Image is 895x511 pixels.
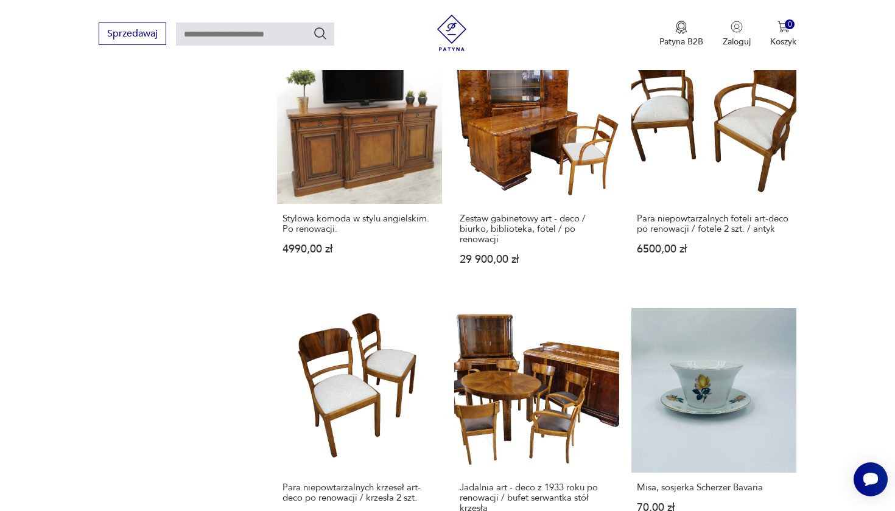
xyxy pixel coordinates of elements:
[659,21,703,47] button: Patyna B2B
[770,21,796,47] button: 0Koszyk
[283,214,437,234] h3: Stylowa komoda w stylu angielskim. Po renowacji.
[770,36,796,47] p: Koszyk
[731,21,743,33] img: Ikonka użytkownika
[313,26,328,41] button: Szukaj
[277,39,442,288] a: Stylowa komoda w stylu angielskim. Po renowacji.Stylowa komoda w stylu angielskim. Po renowacji.4...
[854,462,888,496] iframe: Smartsupp widget button
[637,482,791,493] h3: Misa, sosjerka Scherzer Bavaria
[454,39,619,288] a: Zestaw gabinetowy art - deco / biurko, biblioteka, fotel / po renowacjiZestaw gabinetowy art - de...
[631,39,796,288] a: Para niepowtarzalnych foteli art-deco po renowacji / fotele 2 szt. / antykPara niepowtarzalnych f...
[99,23,166,45] button: Sprzedawaj
[723,36,751,47] p: Zaloguj
[433,15,470,51] img: Patyna - sklep z meblami i dekoracjami vintage
[777,21,790,33] img: Ikona koszyka
[723,21,751,47] button: Zaloguj
[460,214,614,245] h3: Zestaw gabinetowy art - deco / biurko, biblioteka, fotel / po renowacji
[675,21,687,34] img: Ikona medalu
[659,21,703,47] a: Ikona medaluPatyna B2B
[659,36,703,47] p: Patyna B2B
[637,244,791,254] p: 6500,00 zł
[785,19,795,30] div: 0
[460,254,614,265] p: 29 900,00 zł
[283,482,437,503] h3: Para niepowtarzalnych krzeseł art-deco po renowacji / krzesła 2 szt.
[637,214,791,234] h3: Para niepowtarzalnych foteli art-deco po renowacji / fotele 2 szt. / antyk
[283,244,437,254] p: 4990,00 zł
[99,30,166,39] a: Sprzedawaj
